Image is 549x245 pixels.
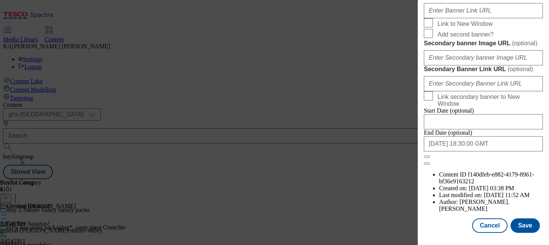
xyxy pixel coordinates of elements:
[424,107,474,114] span: Start Date (optional)
[469,185,514,191] span: [DATE] 03:38 PM
[438,31,494,38] span: Add second banner?
[438,21,493,27] span: Link to New Window
[512,40,538,46] span: ( optional )
[439,185,543,192] li: Created on:
[424,114,543,129] input: Enter Date
[439,171,543,185] li: Content ID
[424,50,543,65] input: Enter Secondary banner Image URL
[424,156,430,158] button: Close
[424,3,543,18] input: Enter Banner Link URL
[438,94,540,107] span: Link secondary banner to New Window
[439,199,543,212] li: Author:
[439,199,509,212] span: [PERSON_NAME].[PERSON_NAME]
[424,129,472,136] span: End Date (optional)
[511,218,540,233] button: Save
[508,66,533,72] span: ( optional )
[424,76,543,91] input: Enter Secondary Banner Link URL
[472,218,507,233] button: Cancel
[424,65,543,73] label: Secondary Banner Link URL
[424,40,543,47] label: Secondary banner Image URL
[424,136,543,151] input: Enter Date
[439,192,543,199] li: Last modified on:
[484,192,530,198] span: [DATE] 11:52 AM
[439,171,534,185] span: f140dfeb-e882-4179-8961-bf36e9163212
